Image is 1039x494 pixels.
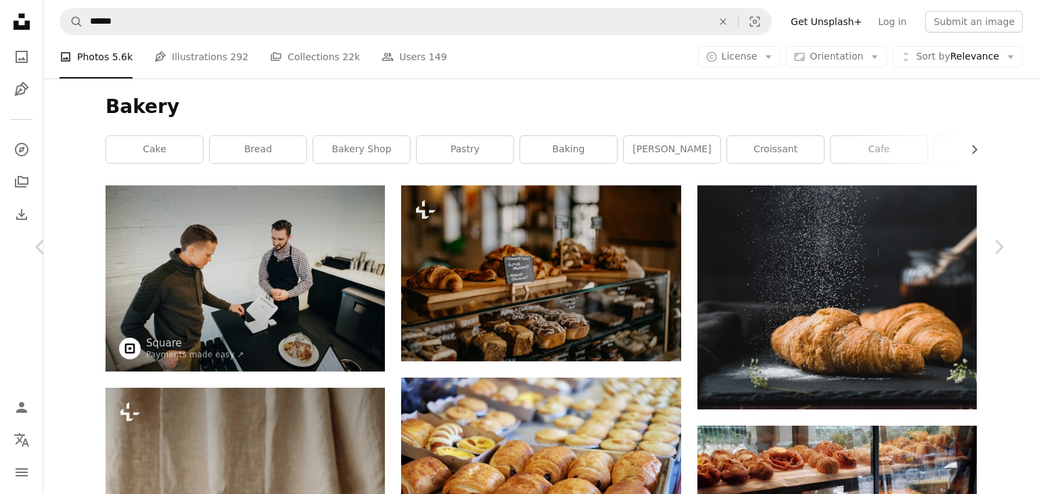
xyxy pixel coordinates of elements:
a: two brown croissants [697,291,977,303]
a: Get Unsplash+ [783,11,870,32]
button: Menu [8,459,35,486]
a: close up photography of baked treats on tray [401,464,680,476]
img: a display case filled with lots of different types of pastries [401,185,680,361]
form: Find visuals sitewide [60,8,772,35]
a: Collections 22k [270,35,360,78]
a: Users 149 [382,35,446,78]
span: Sort by [916,51,950,62]
a: man looking at white digital device [106,272,385,284]
h1: Bakery [106,95,977,119]
button: Visual search [739,9,771,35]
a: Square [146,336,244,350]
a: cafe [831,136,927,163]
button: Language [8,426,35,453]
button: scroll list to the right [962,136,977,163]
button: Sort byRelevance [892,46,1023,68]
a: Collections [8,169,35,196]
a: pastry [417,136,513,163]
a: [PERSON_NAME] [624,136,720,163]
span: 22k [342,49,360,64]
a: Illustrations [8,76,35,103]
a: cakes [934,136,1031,163]
a: cake [106,136,203,163]
a: Log in / Sign up [8,394,35,421]
img: man looking at white digital device [106,185,385,372]
img: Go to Square's profile [119,338,141,359]
a: Payments made easy ↗ [146,350,244,359]
button: Clear [708,9,738,35]
span: License [722,51,758,62]
a: croissant [727,136,824,163]
span: 149 [429,49,447,64]
button: Submit an image [925,11,1023,32]
a: a display case filled with lots of different types of pastries [401,267,680,279]
a: baking [520,136,617,163]
a: Log in [870,11,915,32]
button: Orientation [786,46,887,68]
button: License [698,46,781,68]
button: Search Unsplash [60,9,83,35]
span: Relevance [916,50,999,64]
a: bread [210,136,306,163]
a: Explore [8,136,35,163]
span: 292 [231,49,249,64]
img: two brown croissants [697,185,977,409]
a: bakery shop [313,136,410,163]
a: Illustrations 292 [154,35,248,78]
a: Photos [8,43,35,70]
span: Orientation [810,51,863,62]
a: Next [958,182,1039,312]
